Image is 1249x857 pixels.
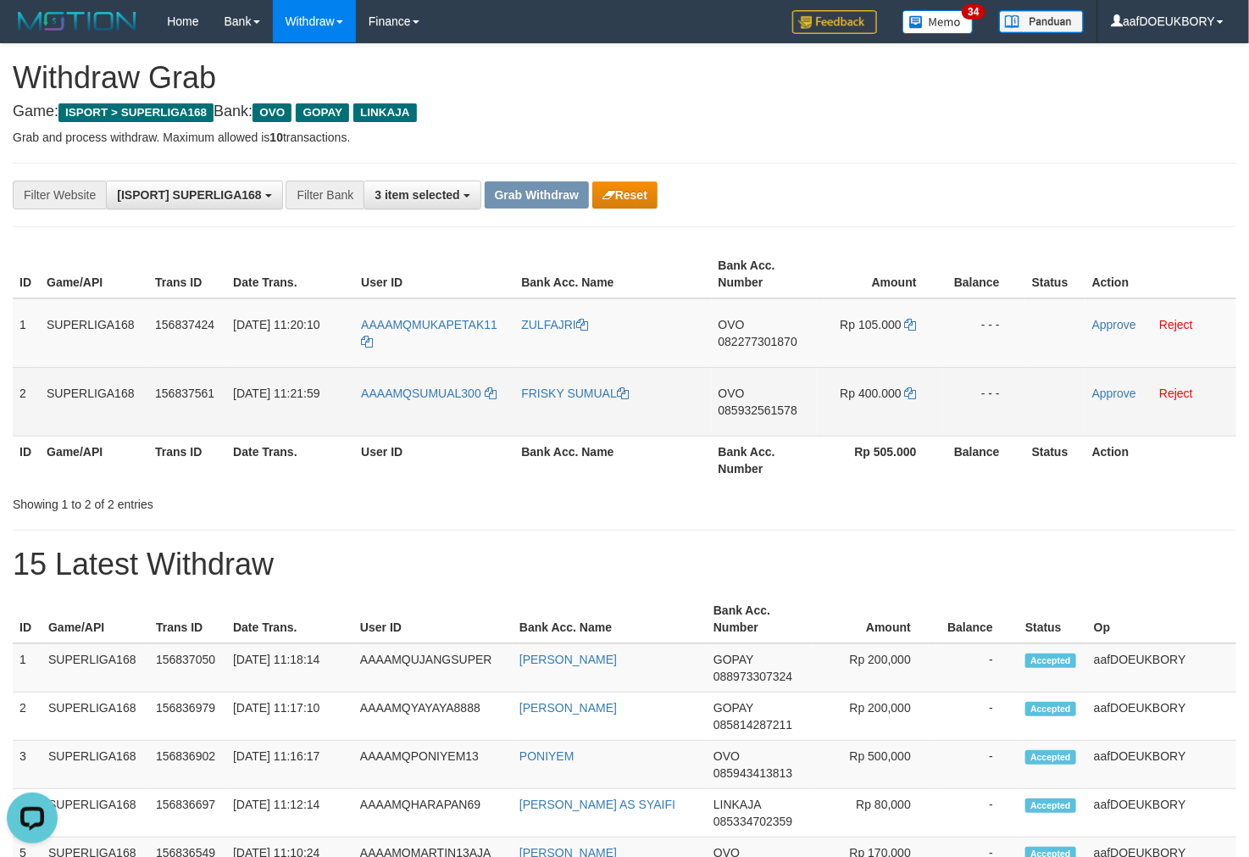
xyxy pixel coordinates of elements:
[226,693,353,741] td: [DATE] 11:17:10
[117,188,261,202] span: [ISPORT] SUPERLIGA168
[942,436,1025,484] th: Balance
[353,595,513,643] th: User ID
[1159,387,1193,400] a: Reject
[840,387,901,400] span: Rp 400.000
[42,595,149,643] th: Game/API
[719,403,797,417] span: Copy 085932561578 to clipboard
[13,595,42,643] th: ID
[353,789,513,838] td: AAAAMQHARAPAN69
[719,387,745,400] span: OVO
[106,181,282,209] button: [ISPORT] SUPERLIGA168
[1025,799,1076,813] span: Accepted
[353,103,417,122] span: LINKAJA
[905,387,917,400] a: Copy 400000 to clipboard
[1025,436,1085,484] th: Status
[719,318,745,331] span: OVO
[840,318,901,331] span: Rp 105.000
[361,318,497,331] span: AAAAMQMUKAPETAK11
[1087,693,1236,741] td: aafDOEUKBORY
[375,188,459,202] span: 3 item selected
[13,548,1236,582] h1: 15 Latest Withdraw
[226,643,353,693] td: [DATE] 11:18:14
[354,250,514,298] th: User ID
[148,436,226,484] th: Trans ID
[13,103,1236,120] h4: Game: Bank:
[519,701,617,715] a: [PERSON_NAME]
[713,670,792,683] span: Copy 088973307324 to clipboard
[353,693,513,741] td: AAAAMQYAYAYA8888
[13,367,40,436] td: 2
[1092,318,1136,331] a: Approve
[1025,702,1076,716] span: Accepted
[942,298,1025,368] td: - - -
[1025,654,1076,668] span: Accepted
[269,131,283,144] strong: 10
[253,103,291,122] span: OVO
[226,789,353,838] td: [DATE] 11:12:14
[148,250,226,298] th: Trans ID
[713,653,753,666] span: GOPAY
[936,789,1019,838] td: -
[519,749,575,763] a: PONIYEM
[155,318,214,331] span: 156837424
[364,181,480,209] button: 3 item selected
[592,181,658,209] button: Reset
[713,766,792,780] span: Copy 085943413813 to clipboard
[286,181,364,209] div: Filter Bank
[936,693,1019,741] td: -
[713,718,792,732] span: Copy 085814287211 to clipboard
[361,387,481,400] span: AAAAMQSUMUAL300
[13,181,106,209] div: Filter Website
[149,789,226,838] td: 156836697
[226,250,354,298] th: Date Trans.
[40,367,148,436] td: SUPERLIGA168
[513,595,707,643] th: Bank Acc. Name
[1025,250,1085,298] th: Status
[149,643,226,693] td: 156837050
[514,250,711,298] th: Bank Acc. Name
[812,741,936,789] td: Rp 500,000
[1025,750,1076,765] span: Accepted
[1085,436,1236,484] th: Action
[719,335,797,348] span: Copy 082277301870 to clipboard
[233,387,319,400] span: [DATE] 11:21:59
[1092,387,1136,400] a: Approve
[13,693,42,741] td: 2
[936,643,1019,693] td: -
[521,318,588,331] a: ZULFAJRI
[354,436,514,484] th: User ID
[149,595,226,643] th: Trans ID
[233,318,319,331] span: [DATE] 11:20:10
[42,741,149,789] td: SUPERLIGA168
[519,798,675,811] a: [PERSON_NAME] AS SYAIFI
[712,250,817,298] th: Bank Acc. Number
[1159,318,1193,331] a: Reject
[713,749,740,763] span: OVO
[812,789,936,838] td: Rp 80,000
[1087,741,1236,789] td: aafDOEUKBORY
[296,103,349,122] span: GOPAY
[149,693,226,741] td: 156836979
[7,7,58,58] button: Open LiveChat chat widget
[361,318,497,348] a: AAAAMQMUKAPETAK11
[13,129,1236,146] p: Grab and process withdraw. Maximum allowed is transactions.
[942,367,1025,436] td: - - -
[812,643,936,693] td: Rp 200,000
[13,298,40,368] td: 1
[936,595,1019,643] th: Balance
[713,701,753,715] span: GOPAY
[13,741,42,789] td: 3
[712,436,817,484] th: Bank Acc. Number
[812,693,936,741] td: Rp 200,000
[1019,595,1087,643] th: Status
[713,815,792,828] span: Copy 085334702359 to clipboard
[519,653,617,666] a: [PERSON_NAME]
[42,693,149,741] td: SUPERLIGA168
[155,387,214,400] span: 156837561
[1087,789,1236,838] td: aafDOEUKBORY
[514,436,711,484] th: Bank Acc. Name
[999,10,1084,33] img: panduan.png
[1087,643,1236,693] td: aafDOEUKBORY
[40,298,148,368] td: SUPERLIGA168
[812,595,936,643] th: Amount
